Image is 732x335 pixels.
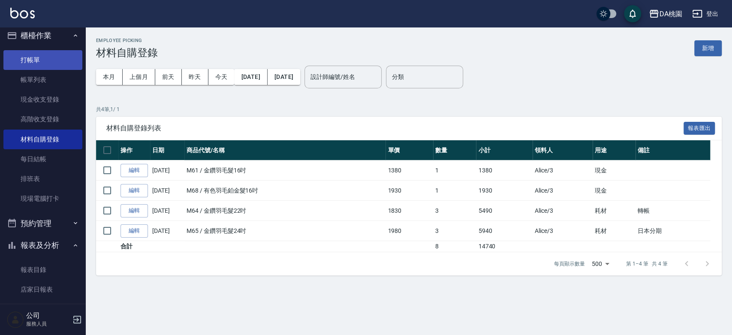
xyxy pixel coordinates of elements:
th: 單價 [386,140,433,160]
td: 1380 [476,160,533,181]
td: Alice /3 [533,221,593,241]
a: 編輯 [120,184,148,197]
button: 報表及分析 [3,234,82,257]
button: save [624,5,641,22]
button: 報表匯出 [684,122,715,135]
p: 服務人員 [26,320,70,328]
td: M61 / 金鑽羽毛髮16吋 [184,160,386,181]
td: 1380 [386,160,433,181]
div: DA桃園 [659,9,682,19]
td: 5940 [476,221,533,241]
button: 前天 [155,69,182,85]
td: 5490 [476,201,533,221]
th: 領料人 [533,140,593,160]
button: 上個月 [123,69,155,85]
td: 耗材 [593,201,636,221]
td: [DATE] [150,181,184,201]
td: M65 / 金鑽羽毛髮24吋 [184,221,386,241]
button: [DATE] [268,69,300,85]
td: 1 [433,160,476,181]
a: 帳單列表 [3,70,82,90]
a: 現場電腦打卡 [3,189,82,208]
td: M68 / 有色羽毛鉑金髮16吋 [184,181,386,201]
td: 3 [433,201,476,221]
span: 材料自購登錄列表 [106,124,684,133]
button: 昨天 [182,69,208,85]
td: Alice /3 [533,160,593,181]
h3: 材料自購登錄 [96,47,158,59]
th: 備註 [636,140,710,160]
td: 日本分期 [636,221,710,241]
p: 每頁顯示數量 [554,260,585,268]
p: 共 4 筆, 1 / 1 [96,106,722,113]
button: 本月 [96,69,123,85]
th: 小計 [476,140,533,160]
a: 每日結帳 [3,149,82,169]
th: 商品代號/名稱 [184,140,386,160]
td: [DATE] [150,221,184,241]
a: 材料自購登錄 [3,130,82,149]
a: 編輯 [120,224,148,238]
h2: Employee Picking [96,38,158,43]
td: 合計 [118,241,150,252]
td: 14740 [476,241,533,252]
td: [DATE] [150,201,184,221]
a: 打帳單 [3,50,82,70]
td: 1930 [476,181,533,201]
button: [DATE] [234,69,267,85]
a: 排班表 [3,169,82,189]
a: 現金收支登錄 [3,90,82,109]
button: 新增 [694,40,722,56]
a: 高階收支登錄 [3,109,82,129]
td: 轉帳 [636,201,710,221]
td: Alice /3 [533,181,593,201]
th: 日期 [150,140,184,160]
td: 1 [433,181,476,201]
img: Person [7,311,24,328]
button: DA桃園 [645,5,685,23]
th: 操作 [118,140,150,160]
a: 報表匯出 [684,124,715,132]
img: Logo [10,8,35,18]
a: 店家日報表 [3,280,82,299]
td: Alice /3 [533,201,593,221]
td: M64 / 金鑽羽毛髮22吋 [184,201,386,221]
button: 櫃檯作業 [3,24,82,47]
th: 用途 [593,140,636,160]
button: 預約管理 [3,212,82,235]
a: 編輯 [120,164,148,177]
a: 新增 [694,44,722,52]
td: 8 [433,241,476,252]
h5: 公司 [26,311,70,320]
button: 登出 [689,6,722,22]
th: 數量 [433,140,476,160]
td: 3 [433,221,476,241]
td: 1980 [386,221,433,241]
td: 耗材 [593,221,636,241]
a: 報表目錄 [3,260,82,280]
td: 現金 [593,181,636,201]
button: 今天 [208,69,235,85]
td: 1930 [386,181,433,201]
td: 現金 [593,160,636,181]
td: 1830 [386,201,433,221]
a: 編輯 [120,204,148,217]
p: 第 1–4 筆 共 4 筆 [626,260,668,268]
div: 500 [588,252,612,275]
a: 互助日報表 [3,299,82,319]
td: [DATE] [150,160,184,181]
